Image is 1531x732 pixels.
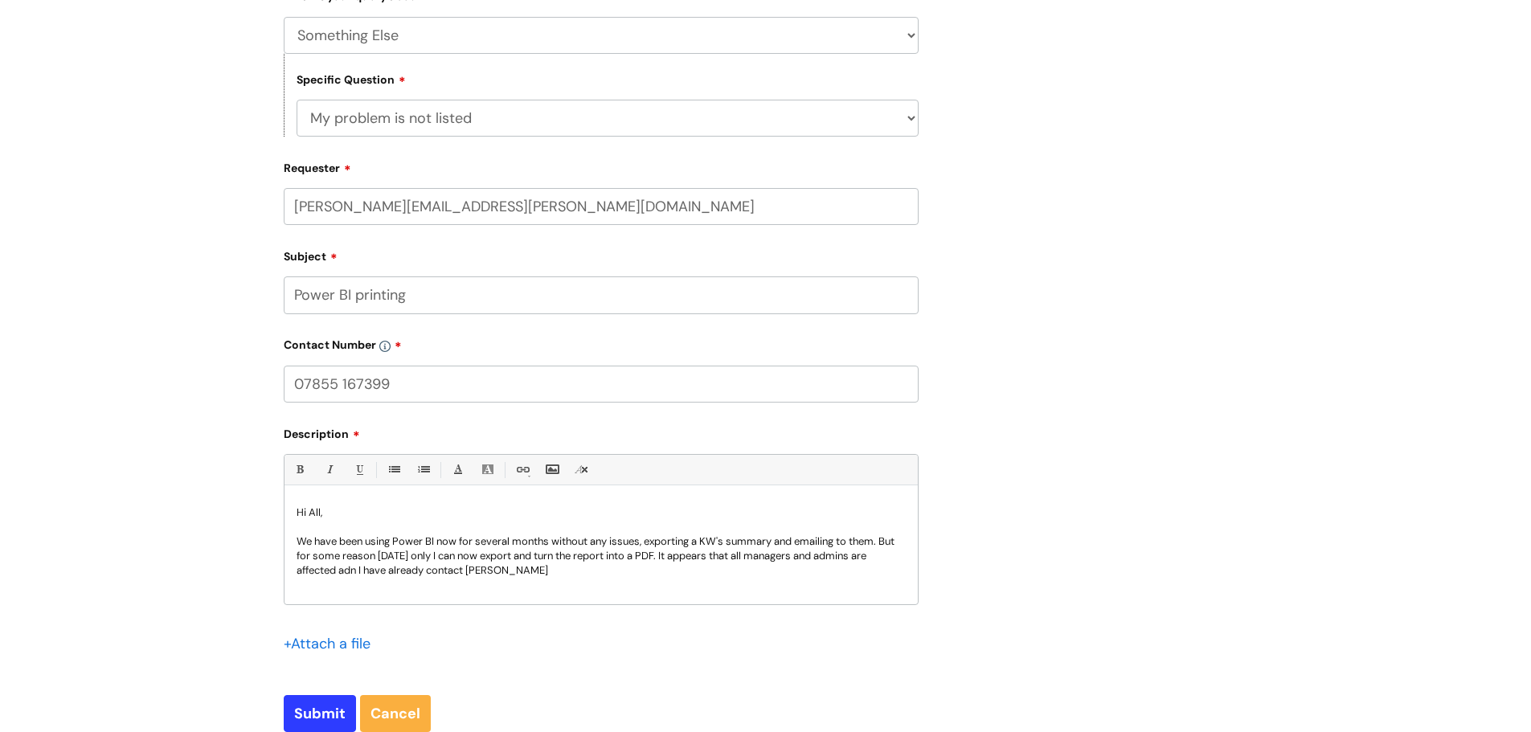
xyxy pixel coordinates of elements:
p: We have been using Power BI now for several months without any issues, exporting a KW's summary a... [297,534,906,578]
input: Email [284,188,919,225]
a: Font Color [448,460,468,480]
a: Cancel [360,695,431,732]
label: Specific Question [297,71,406,87]
img: info-icon.svg [379,341,391,352]
label: Subject [284,244,919,264]
a: Remove formatting (Ctrl-\) [571,460,592,480]
a: Link [512,460,532,480]
label: Description [284,422,919,441]
a: Bold (Ctrl-B) [289,460,309,480]
a: Insert Image... [542,460,562,480]
input: Submit [284,695,356,732]
p: Hi All, [297,505,906,520]
div: Attach a file [284,631,380,656]
a: Italic (Ctrl-I) [319,460,339,480]
label: Contact Number [284,333,919,352]
a: • Unordered List (Ctrl-Shift-7) [383,460,403,480]
label: Requester [284,156,919,175]
a: 1. Ordered List (Ctrl-Shift-8) [413,460,433,480]
a: Underline(Ctrl-U) [349,460,369,480]
a: Back Color [477,460,497,480]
